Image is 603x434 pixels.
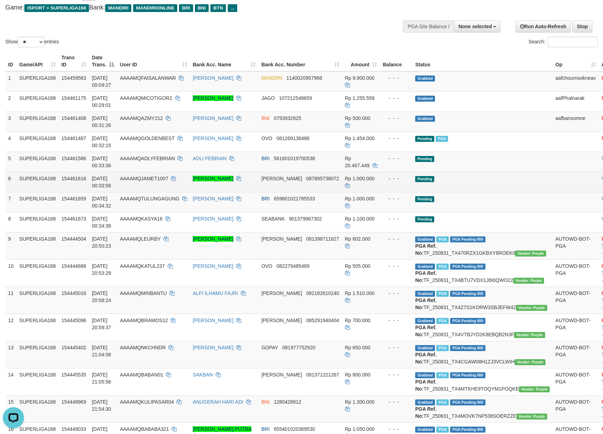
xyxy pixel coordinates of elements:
[261,290,302,296] span: [PERSON_NAME]
[450,372,485,378] span: PGA Pending
[553,368,598,395] td: AUTOWD-BOT-PGA
[5,395,17,422] td: 15
[5,111,17,132] td: 3
[345,216,375,222] span: Rp 1.100.000
[89,51,117,71] th: Date Trans.: activate to sort column descending
[120,95,172,101] span: AAAAMQMICOTIGOR2
[553,91,598,111] td: aafPhalnarak
[412,287,553,314] td: TF_250831_TX4Z7S1KORW3SBJEFW4Z
[383,235,410,242] div: - - -
[92,156,111,168] span: [DATE] 00:33:36
[415,297,436,310] b: PGA Ref. No:
[306,318,339,323] span: Copy 085291940404 to clipboard
[193,318,233,323] a: [PERSON_NAME]
[383,175,410,182] div: - - -
[415,345,435,351] span: Grabbed
[516,305,547,311] span: Vendor URL: https://trx4.1velocity.biz
[515,359,545,365] span: Vendor URL: https://trx4.1velocity.biz
[517,414,547,420] span: Vendor URL: https://trx4.1velocity.biz
[450,345,485,351] span: PGA Pending
[436,236,449,242] span: Marked by aafounsreynich
[61,345,86,350] span: 154445402
[18,37,44,47] select: Showentries
[120,426,169,432] span: AAAAMQBABABA321
[345,75,375,81] span: Rp 9.900.000
[403,20,454,32] div: PGA Site Balance /
[92,345,111,357] span: [DATE] 21:04:06
[345,95,375,101] span: Rp 1.255.559
[61,290,86,296] span: 154445016
[450,264,485,270] span: PGA Pending
[5,51,17,71] th: ID
[415,216,434,222] span: Pending
[383,426,410,433] div: - - -
[383,317,410,324] div: - - -
[436,372,449,378] span: Marked by aafheankoy
[383,135,410,142] div: - - -
[436,427,449,433] span: Marked by aafheankoy
[261,135,272,141] span: OVO
[436,291,449,297] span: Marked by aafheankoy
[415,372,435,378] span: Grabbed
[5,71,17,92] td: 1
[383,74,410,82] div: - - -
[17,341,59,368] td: SUPERLIGA168
[61,135,86,141] span: 154461487
[383,195,410,202] div: - - -
[5,91,17,111] td: 2
[415,291,435,297] span: Grabbed
[190,51,258,71] th: Bank Acc. Name: activate to sort column ascending
[61,95,86,101] span: 154461175
[548,37,598,47] input: Search:
[193,135,233,141] a: [PERSON_NAME]
[17,259,59,287] td: SUPERLIGA168
[5,259,17,287] td: 10
[415,427,435,433] span: Grabbed
[553,287,598,314] td: AUTOWD-BOT-PGA
[450,427,485,433] span: PGA Pending
[345,263,370,269] span: Rp 505.000
[5,172,17,192] td: 6
[261,263,272,269] span: OVO
[383,215,410,222] div: - - -
[276,263,309,269] span: Copy 082279485469 to clipboard
[17,212,59,232] td: SUPERLIGA168
[193,372,213,378] a: SAKBAN
[17,368,59,395] td: SUPERLIGA168
[61,156,86,161] span: 154461586
[514,332,545,338] span: Vendor URL: https://trx4.1velocity.biz
[289,216,322,222] span: Copy 901379967302 to clipboard
[61,399,86,405] span: 154448969
[306,372,339,378] span: Copy 081371221267 to clipboard
[17,395,59,422] td: SUPERLIGA168
[5,37,59,47] label: Show entries
[553,232,598,259] td: AUTOWD-BOT-PGA
[415,116,435,122] span: Grabbed
[306,236,339,242] span: Copy 081398711627 to clipboard
[383,398,410,405] div: - - -
[92,115,111,128] span: [DATE] 00:31:26
[5,152,17,172] td: 5
[17,287,59,314] td: SUPERLIGA168
[261,196,269,201] span: BRI
[61,75,86,81] span: 154459583
[436,264,449,270] span: Marked by aafsoycanthlai
[61,372,86,378] span: 154445535
[193,196,233,201] a: [PERSON_NAME]
[345,236,370,242] span: Rp 602.000
[61,426,86,432] span: 154449033
[92,236,111,249] span: [DATE] 20:50:23
[17,132,59,152] td: SUPERLIGA168
[120,263,165,269] span: AAAAMQKATUL237
[572,20,592,32] a: Stop
[345,156,370,168] span: Rp 20.467.449
[553,314,598,341] td: AUTOWD-BOT-PGA
[5,368,17,395] td: 14
[258,51,342,71] th: Bank Acc. Number: activate to sort column ascending
[450,236,485,242] span: PGA Pending
[228,4,237,12] span: ...
[120,115,163,121] span: AAAAMQAZMY212
[282,345,315,350] span: Copy 081977752920 to clipboard
[415,399,435,405] span: Grabbed
[5,132,17,152] td: 4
